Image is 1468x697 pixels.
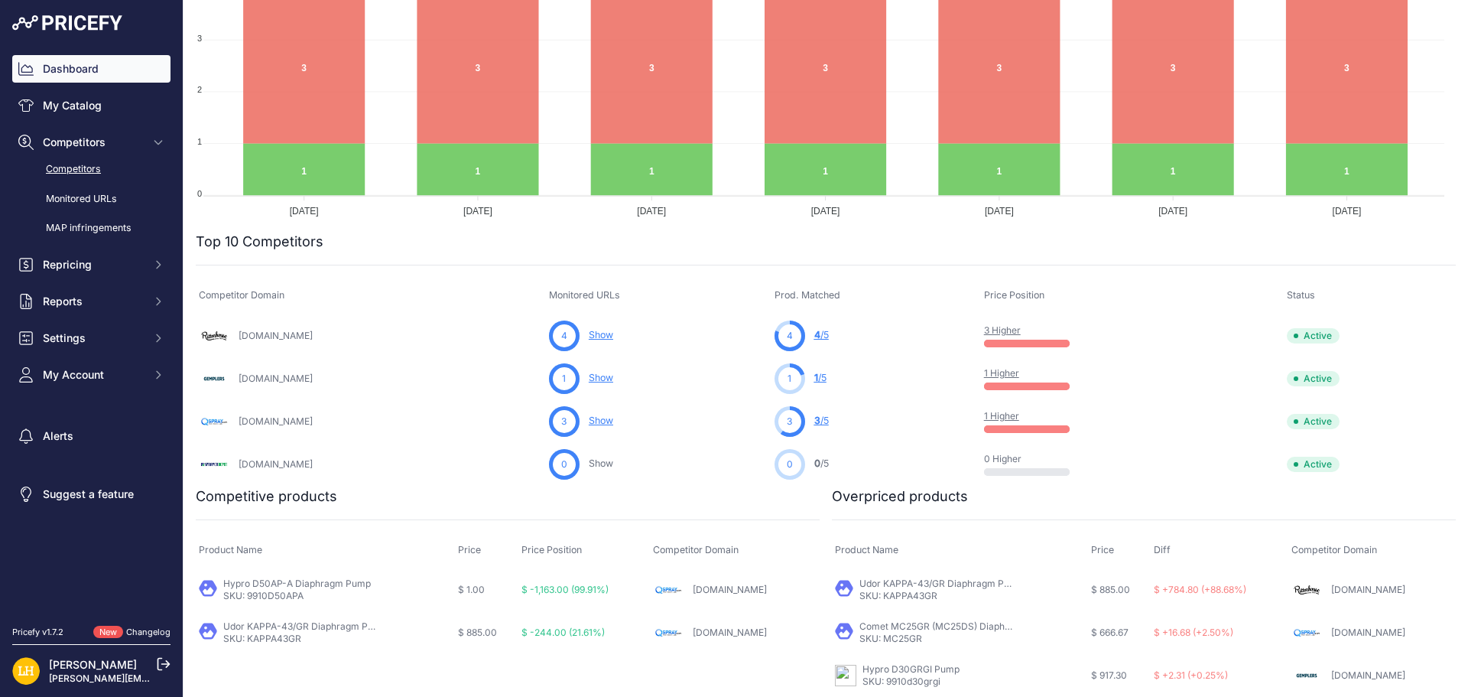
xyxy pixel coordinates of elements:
span: $ 1.00 [458,584,485,595]
tspan: 2 [197,85,202,94]
p: SKU: MC25GR [859,633,1012,645]
span: 4 [561,329,567,343]
span: 3 [814,415,820,426]
a: [DOMAIN_NAME] [693,627,767,638]
span: $ 666.67 [1091,627,1129,638]
span: 4 [787,329,793,343]
span: New [93,626,123,639]
a: 1 Higher [984,367,1019,379]
span: Competitor Domain [1291,544,1377,555]
button: My Account [12,361,171,389]
a: 3 Higher [984,324,1021,336]
span: Active [1287,457,1340,472]
a: 0/5 [814,458,829,469]
span: Monitored URLs [549,289,620,301]
span: Price [458,544,481,555]
a: My Catalog [12,92,171,119]
button: Reports [12,288,171,315]
span: 1 [814,372,818,383]
span: $ 885.00 [1091,584,1130,595]
a: Show [589,329,613,340]
a: Hypro D30GRGI Pump [862,663,960,675]
a: Competitors [12,156,171,183]
a: Show [589,372,613,383]
span: 1 [562,372,566,386]
span: Prod. Matched [775,289,840,301]
a: [DOMAIN_NAME] [239,373,313,384]
span: Active [1287,371,1340,386]
a: 1/5 [814,372,827,383]
tspan: [DATE] [985,206,1014,217]
p: SKU: 9910d30grgi [862,676,960,688]
a: [DOMAIN_NAME] [693,584,767,595]
tspan: [DATE] [637,206,666,217]
div: Pricefy v1.7.2 [12,626,63,639]
span: Active [1287,328,1340,344]
a: Comet MC25GR (MC25DS) Diaphragm Pump [859,620,1055,632]
a: Show [589,415,613,426]
span: Status [1287,289,1315,301]
span: 1 [788,372,791,386]
a: MAP infringements [12,215,171,242]
a: 3/5 [814,415,829,426]
span: Product Name [835,544,898,555]
a: Suggest a feature [12,480,171,508]
h2: Overpriced products [832,486,968,507]
a: [DOMAIN_NAME] [239,458,313,470]
span: Repricing [43,257,143,272]
h2: Top 10 Competitors [196,231,323,252]
tspan: [DATE] [1333,206,1362,217]
span: $ 917.30 [1091,669,1127,681]
span: Competitors [43,135,143,150]
a: Alerts [12,422,171,450]
a: [DOMAIN_NAME] [239,415,313,427]
a: Monitored URLs [12,186,171,213]
span: $ 885.00 [458,627,497,638]
span: Reports [43,294,143,309]
a: 1 Higher [984,410,1019,422]
a: [DOMAIN_NAME] [1331,627,1405,638]
a: [DOMAIN_NAME] [239,330,313,341]
tspan: 1 [197,137,202,146]
span: Product Name [199,544,262,555]
a: [DOMAIN_NAME] [1331,584,1405,595]
button: Settings [12,324,171,352]
a: Changelog [126,627,171,637]
span: Competitor Domain [653,544,739,555]
span: $ +784.80 (+88.68%) [1154,584,1246,595]
span: $ +2.31 (+0.25%) [1154,669,1228,681]
span: 3 [561,415,567,428]
span: Diff [1154,544,1171,555]
span: 3 [787,415,792,428]
span: $ +16.68 (+2.50%) [1154,627,1233,638]
span: My Account [43,367,143,383]
nav: Sidebar [12,55,171,607]
a: [PERSON_NAME][EMAIL_ADDRESS][DOMAIN_NAME] [49,673,284,684]
a: Dashboard [12,55,171,83]
tspan: 3 [197,34,202,43]
span: 0 [561,458,567,471]
p: 0 Higher [984,453,1082,465]
tspan: [DATE] [290,206,319,217]
a: Show [589,458,613,469]
p: SKU: KAPPA43GR [859,590,1012,602]
span: Competitor Domain [199,289,284,301]
a: 4/5 [814,329,829,340]
span: 0 [814,458,820,469]
span: $ -1,163.00 (99.91%) [521,584,609,595]
span: 0 [787,458,793,471]
button: Repricing [12,251,171,278]
a: Udor KAPPA-43/GR Diaphragm Pump [223,620,387,632]
img: Pricefy Logo [12,15,122,31]
tspan: [DATE] [1158,206,1187,217]
p: SKU: 9910D50APA [223,590,371,602]
span: Price [1091,544,1114,555]
span: 4 [814,329,820,340]
tspan: [DATE] [463,206,492,217]
span: Settings [43,331,143,346]
span: Price Position [521,544,582,555]
tspan: 0 [197,189,202,198]
button: Competitors [12,129,171,156]
span: Price Position [984,289,1044,301]
span: Active [1287,414,1340,429]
